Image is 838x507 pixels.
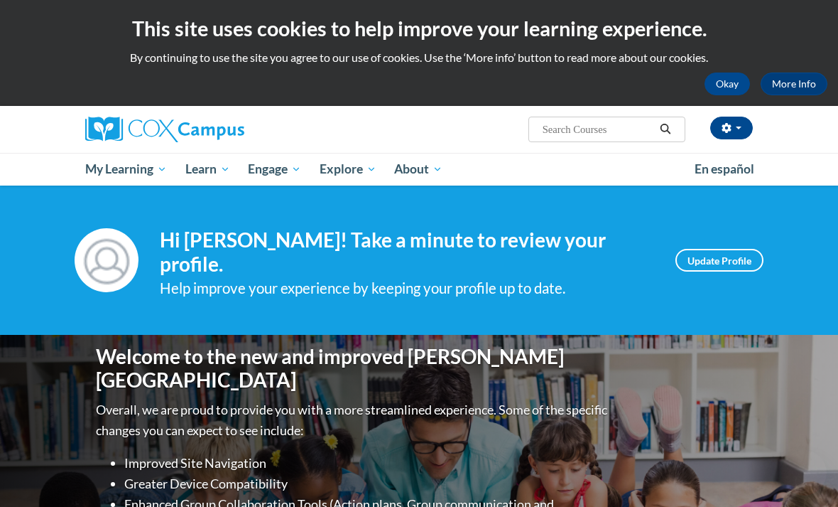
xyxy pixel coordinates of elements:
[185,161,230,178] span: Learn
[85,117,244,142] img: Cox Campus
[320,161,376,178] span: Explore
[710,117,753,139] button: Account Settings
[239,153,310,186] a: Engage
[675,249,763,272] a: Update Profile
[704,73,750,95] button: Okay
[394,161,442,178] span: About
[124,474,611,494] li: Greater Device Compatibility
[781,450,827,496] iframe: Button to launch messaging window
[124,453,611,474] li: Improved Site Navigation
[248,161,301,178] span: Engage
[176,153,239,186] a: Learn
[541,121,655,138] input: Search Courses
[685,154,763,184] a: En español
[76,153,176,186] a: My Learning
[761,73,827,95] a: More Info
[11,50,827,65] p: By continuing to use the site you agree to our use of cookies. Use the ‘More info’ button to read...
[160,277,654,300] div: Help improve your experience by keeping your profile up to date.
[85,117,293,142] a: Cox Campus
[655,121,676,138] button: Search
[11,14,827,43] h2: This site uses cookies to help improve your learning experience.
[160,228,654,276] h4: Hi [PERSON_NAME]! Take a minute to review your profile.
[96,345,611,393] h1: Welcome to the new and improved [PERSON_NAME][GEOGRAPHIC_DATA]
[85,161,167,178] span: My Learning
[75,153,763,186] div: Main menu
[310,153,386,186] a: Explore
[96,400,611,441] p: Overall, we are proud to provide you with a more streamlined experience. Some of the specific cha...
[695,161,754,176] span: En español
[75,228,138,292] img: Profile Image
[386,153,452,186] a: About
